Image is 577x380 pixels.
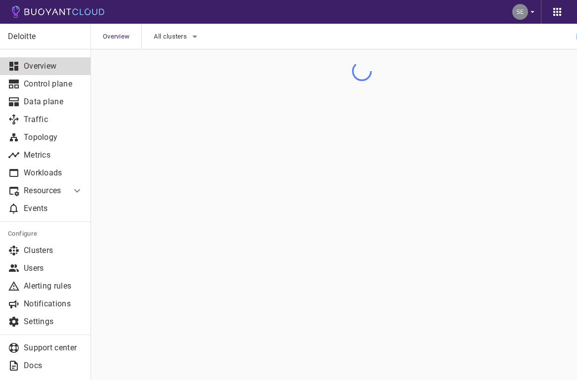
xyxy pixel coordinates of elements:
span: All clusters [154,33,189,41]
button: All clusters [154,29,201,44]
p: Overview [24,61,83,71]
img: Sesha Pillutla [512,4,528,20]
p: Data plane [24,97,83,107]
p: Control plane [24,79,83,89]
p: Alerting rules [24,281,83,291]
p: Notifications [24,299,83,309]
p: Users [24,263,83,273]
p: Traffic [24,115,83,125]
p: Topology [24,132,83,142]
p: Events [24,204,83,213]
p: Settings [24,317,83,327]
p: Workloads [24,168,83,178]
p: Docs [24,361,83,371]
p: Metrics [24,150,83,160]
h5: Configure [8,230,83,238]
p: Resources [24,186,63,196]
span: Overview [103,24,141,49]
p: Support center [24,343,83,353]
p: Clusters [24,246,83,255]
p: Deloitte [8,32,83,42]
